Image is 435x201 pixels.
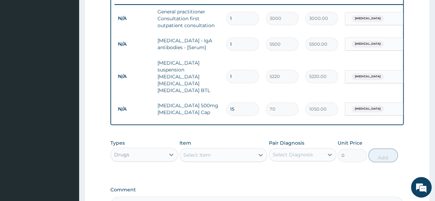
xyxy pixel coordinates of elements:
[110,140,125,146] label: Types
[269,139,304,146] label: Pair Diagnosis
[110,187,404,193] label: Comment
[113,3,129,20] div: Minimize live chat window
[3,131,131,155] textarea: Type your message and hit 'Enter'
[351,41,384,47] span: [MEDICAL_DATA]
[115,70,154,83] td: N/A
[351,15,384,22] span: [MEDICAL_DATA]
[114,151,129,158] div: Drugs
[115,12,154,25] td: N/A
[13,34,28,52] img: d_794563401_company_1708531726252_794563401
[338,139,362,146] label: Unit Price
[351,105,384,112] span: [MEDICAL_DATA]
[154,56,223,97] td: [MEDICAL_DATA] suspension [MEDICAL_DATA] [MEDICAL_DATA] [MEDICAL_DATA] BTL
[154,34,223,54] td: [MEDICAL_DATA] - IgA antibodies - [Serum]
[180,139,191,146] label: Item
[40,58,95,127] span: We're online!
[115,103,154,115] td: N/A
[36,38,116,47] div: Chat with us now
[154,5,223,32] td: General practitioner Consultation first outpatient consultation
[351,73,384,80] span: [MEDICAL_DATA]
[154,99,223,119] td: [MEDICAL_DATA] 500mg [MEDICAL_DATA] Cap
[368,148,398,162] button: Add
[183,152,211,158] div: Select Item
[273,151,313,158] div: Select Diagnosis
[115,38,154,51] td: N/A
